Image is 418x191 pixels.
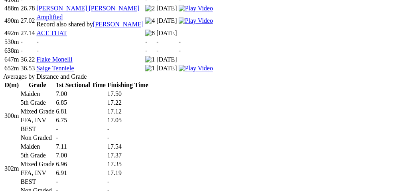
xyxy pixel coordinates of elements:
[145,38,155,46] td: -
[4,47,19,55] td: 638m
[20,30,35,36] text: 27.14
[20,47,35,55] td: -
[145,47,155,55] td: -
[20,5,35,12] text: 26.78
[107,143,149,151] td: 17.54
[107,178,149,186] td: -
[55,116,106,124] td: 6.75
[4,29,19,37] td: 492m
[4,56,19,64] td: 647m
[36,56,72,63] a: Flake Monelli
[36,65,74,72] a: Saige Tenniele
[20,151,55,159] td: 5th Grade
[178,38,213,46] td: -
[36,5,139,12] a: [PERSON_NAME] [PERSON_NAME]
[55,178,106,186] td: -
[36,14,63,20] a: Amplified
[55,125,106,133] td: -
[179,5,213,12] a: View replay
[145,56,155,63] img: 1
[179,65,213,72] img: Play Video
[156,47,177,55] td: -
[179,17,213,24] a: View replay
[107,134,149,142] td: -
[4,13,19,28] td: 490m
[4,4,19,12] td: 488m
[20,125,55,133] td: BEST
[20,38,35,46] td: -
[107,81,149,89] th: Finishing Time
[156,5,177,12] text: [DATE]
[156,65,177,72] text: [DATE]
[55,99,106,107] td: 6.85
[55,169,106,177] td: 6.91
[179,5,213,12] img: Play Video
[36,21,144,28] span: Record also shared by
[20,65,35,72] text: 36.53
[55,107,106,115] td: 6.81
[178,47,213,55] td: -
[107,99,149,107] td: 17.22
[55,160,106,168] td: 6.96
[107,90,149,98] td: 17.50
[20,17,35,24] text: 27.02
[4,38,19,46] td: 530m
[156,56,177,63] text: [DATE]
[107,125,149,133] td: -
[20,56,35,63] text: 36.22
[20,99,55,107] td: 5th Grade
[93,21,144,28] a: [PERSON_NAME]
[107,151,149,159] td: 17.37
[55,143,106,151] td: 7.11
[20,116,55,124] td: FFA, INV
[20,143,55,151] td: Maiden
[145,65,155,72] img: 1
[20,81,55,89] th: Grade
[179,65,213,72] a: View replay
[156,17,177,24] text: [DATE]
[55,151,106,159] td: 7.00
[55,134,106,142] td: -
[4,90,19,142] td: 300m
[20,134,55,142] td: Non Graded
[20,107,55,115] td: Mixed Grade
[36,47,144,55] td: -
[107,169,149,177] td: 17.19
[20,160,55,168] td: Mixed Grade
[4,64,19,72] td: 652m
[36,30,67,36] a: ACE THAT
[145,5,155,12] img: 2
[55,81,106,89] th: 1st Sectional Time
[20,90,55,98] td: Maiden
[107,116,149,124] td: 17.05
[107,107,149,115] td: 17.12
[3,73,415,80] div: Averages by Distance and Grade
[156,30,177,36] text: [DATE]
[4,81,19,89] th: D(m)
[55,90,106,98] td: 7.00
[179,17,213,24] img: Play Video
[36,38,144,46] td: -
[107,160,149,168] td: 17.35
[145,17,155,24] img: 4
[156,38,177,46] td: -
[20,169,55,177] td: FFA, INV
[145,30,155,37] img: 8
[20,178,55,186] td: BEST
